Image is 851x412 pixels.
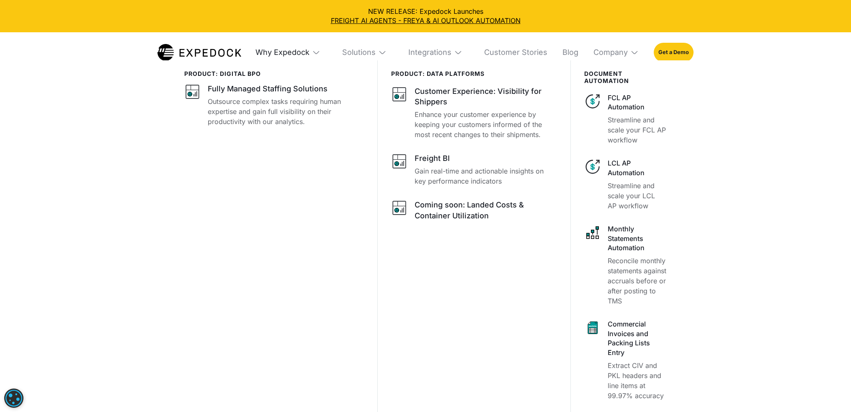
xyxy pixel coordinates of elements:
[402,32,469,73] div: Integrations
[608,115,667,145] p: Streamline and scale your FCL AP workflow
[608,181,667,211] p: Streamline and scale your LCL AP workflow
[184,70,364,78] div: product: digital bpo
[391,200,557,223] a: Coming soon: Landed Costs & Container Utilization
[335,32,393,73] div: Solutions
[584,319,667,401] a: Commercial Invoices and Packing Lists EntryExtract CIV and PKL headers and line items at 99.97% a...
[391,86,557,140] a: Customer Experience: Visibility for ShippersEnhance your customer experience by keeping your cust...
[184,83,364,127] a: Fully Managed Staffing SolutionsOutsource complex tasks requiring human expertise and gain full v...
[415,153,450,163] div: Freight BI
[608,93,667,112] div: FCL AP Automation
[391,70,557,78] div: PRODUCT: data platforms
[408,48,451,57] div: Integrations
[608,158,667,177] div: LCL AP Automation
[7,7,844,26] div: NEW RELEASE: Expedock Launches
[556,32,578,73] a: Blog
[415,86,557,107] div: Customer Experience: Visibility for Shippers
[587,32,645,73] div: Company
[415,166,557,186] p: Gain real-time and actionable insights on key performance indicators
[342,48,376,57] div: Solutions
[712,321,851,412] iframe: Chat Widget
[584,70,667,85] div: document automation
[7,16,844,25] a: FREIGHT AI AGENTS - FREYA & AI OUTLOOK AUTOMATION
[255,48,309,57] div: Why Expedock
[415,109,557,140] p: Enhance your customer experience by keeping your customers informed of the most recent changes to...
[593,48,628,57] div: Company
[584,93,667,145] a: FCL AP AutomationStreamline and scale your FCL AP workflow
[391,153,557,186] a: Freight BIGain real-time and actionable insights on key performance indicators
[208,96,364,127] p: Outsource complex tasks requiring human expertise and gain full visibility on their productivity ...
[477,32,547,73] a: Customer Stories
[608,224,667,252] div: Monthly Statements Automation
[584,158,667,211] a: LCL AP AutomationStreamline and scale your LCL AP workflow
[654,43,694,62] a: Get a Demo
[208,83,328,94] div: Fully Managed Staffing Solutions
[608,256,667,306] p: Reconcile monthly statements against accruals before or after posting to TMS
[415,200,557,220] div: Coming soon: Landed Costs & Container Utilization
[584,224,667,306] a: Monthly Statements AutomationReconcile monthly statements against accruals before or after postin...
[608,319,667,357] div: Commercial Invoices and Packing Lists Entry
[249,32,327,73] div: Why Expedock
[608,360,667,401] p: Extract CIV and PKL headers and line items at 99.97% accuracy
